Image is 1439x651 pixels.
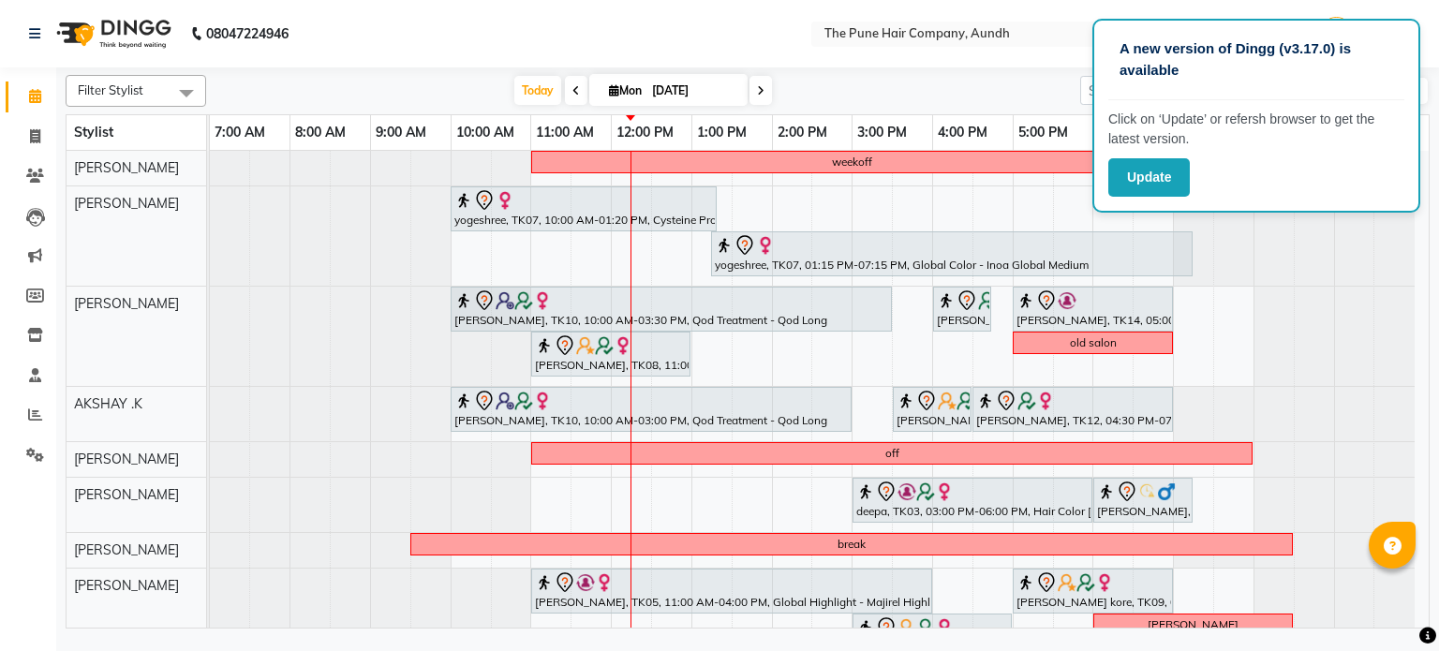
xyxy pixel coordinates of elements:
input: 2025-09-01 [646,77,740,105]
span: Stylist [74,124,113,141]
span: [PERSON_NAME] [74,451,179,467]
a: 10:00 AM [452,119,519,146]
div: [PERSON_NAME], TK08, 11:00 AM-01:00 PM, Hair Color [PERSON_NAME] Touchup 2 Inch [533,334,689,374]
span: Mon [604,83,646,97]
div: [PERSON_NAME] a, TK02, 04:00 PM-04:45 PM, Cut [DEMOGRAPHIC_DATA] (Sr.stylist) [935,289,989,329]
b: 08047224946 [206,7,289,60]
div: deepa, TK03, 03:00 PM-06:00 PM, Hair Color [PERSON_NAME] Touchup 2 Inch [854,481,1090,520]
input: Search Appointment [1080,76,1244,105]
a: 3:00 PM [853,119,912,146]
p: Click on ‘Update’ or refersh browser to get the latest version. [1108,110,1404,149]
button: Update [1108,158,1190,197]
span: [PERSON_NAME] [74,195,179,212]
div: [PERSON_NAME], TK10, 10:00 AM-03:30 PM, Qod Treatment - Qod Long [452,289,890,329]
a: 2:00 PM [773,119,832,146]
div: [PERSON_NAME] [1148,616,1239,633]
span: [PERSON_NAME] [74,159,179,176]
a: 12:00 PM [612,119,678,146]
div: [PERSON_NAME], TK13, 03:30 PM-04:30 PM, Hair wash long [895,390,970,429]
a: 9:00 AM [371,119,431,146]
p: A new version of Dingg (v3.17.0) is available [1120,38,1393,81]
span: [PERSON_NAME] [74,295,179,312]
div: [PERSON_NAME], TK06, 06:00 PM-07:15 PM, Cut [DEMOGRAPHIC_DATA] (Master stylist) [1095,481,1191,520]
div: weekoff [832,154,872,170]
img: logo [48,7,176,60]
div: [PERSON_NAME], TK12, 04:30 PM-07:00 PM, Hair Color [PERSON_NAME] Touchup 2 Inch [974,390,1171,429]
a: 1:00 PM [692,119,751,146]
img: Admin [1320,17,1353,50]
div: break [838,536,866,553]
a: 8:00 AM [290,119,350,146]
span: Today [514,76,561,105]
div: off [885,445,899,462]
a: 11:00 AM [531,119,599,146]
a: 4:00 PM [933,119,992,146]
div: [PERSON_NAME], TK14, 05:00 PM-07:00 PM, Hair Color [PERSON_NAME] Touchup 2 Inch [1015,289,1171,329]
div: yogeshree, TK07, 01:15 PM-07:15 PM, Global Color - Inoa Global Medium [713,234,1191,274]
span: [PERSON_NAME] [74,541,179,558]
div: old salon [1070,334,1117,351]
a: 7:00 AM [210,119,270,146]
span: Filter Stylist [78,82,143,97]
div: yogeshree, TK07, 10:00 AM-01:20 PM, Cysteine Protien Treatment - Cysteine Medium [452,189,715,229]
span: [PERSON_NAME] [74,577,179,594]
span: AKSHAY .K [74,395,142,412]
span: [PERSON_NAME] [74,486,179,503]
iframe: chat widget [1360,576,1420,632]
div: [PERSON_NAME] kore, TK09, 05:00 PM-07:00 PM, Hair Color [PERSON_NAME] Touchup 2 Inch [1015,571,1171,611]
div: [PERSON_NAME], TK05, 11:00 AM-04:00 PM, Global Highlight - Majirel Highlights Medium [533,571,930,611]
a: 5:00 PM [1014,119,1073,146]
div: [PERSON_NAME], TK10, 10:00 AM-03:00 PM, Qod Treatment - Qod Long [452,390,850,429]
